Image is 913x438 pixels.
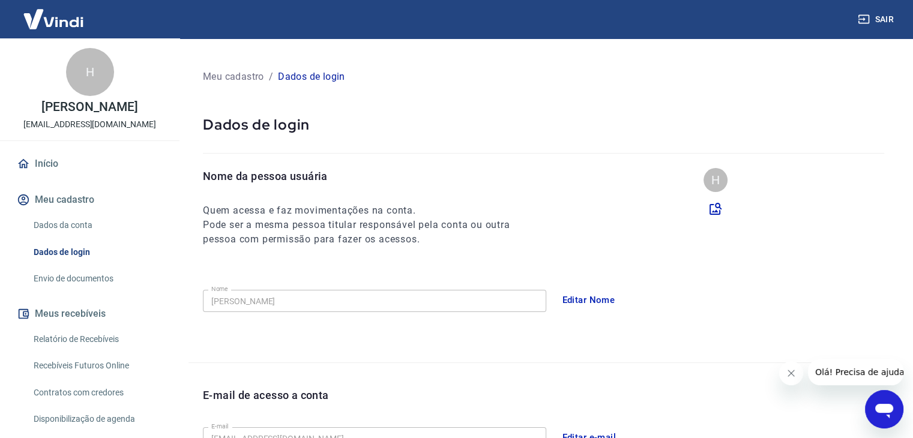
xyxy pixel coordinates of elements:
a: Dados da conta [29,213,165,238]
div: H [704,168,728,192]
p: Meu cadastro [203,70,264,84]
button: Editar Nome [556,287,622,313]
div: H [66,48,114,96]
a: Dados de login [29,240,165,265]
iframe: Fechar mensagem [779,361,803,385]
a: Disponibilização de agenda [29,407,165,431]
h6: Quem acessa e faz movimentações na conta. [203,203,532,218]
label: Nome [211,284,228,293]
p: Dados de login [278,70,345,84]
p: / [269,70,273,84]
a: Recebíveis Futuros Online [29,353,165,378]
a: Início [14,151,165,177]
a: Contratos com credores [29,380,165,405]
p: Dados de login [203,115,884,134]
p: [EMAIL_ADDRESS][DOMAIN_NAME] [23,118,156,131]
span: Olá! Precisa de ajuda? [7,8,101,18]
h6: Pode ser a mesma pessoa titular responsável pela conta ou outra pessoa com permissão para fazer o... [203,218,532,247]
iframe: Mensagem da empresa [808,359,903,385]
a: Relatório de Recebíveis [29,327,165,352]
p: [PERSON_NAME] [41,101,137,113]
button: Sair [855,8,899,31]
p: E-mail de acesso a conta [203,387,329,403]
a: Envio de documentos [29,266,165,291]
label: E-mail [211,422,228,431]
button: Meus recebíveis [14,301,165,327]
button: Meu cadastro [14,187,165,213]
img: Vindi [14,1,92,37]
iframe: Botão para abrir a janela de mensagens [865,390,903,428]
p: Nome da pessoa usuária [203,168,532,184]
